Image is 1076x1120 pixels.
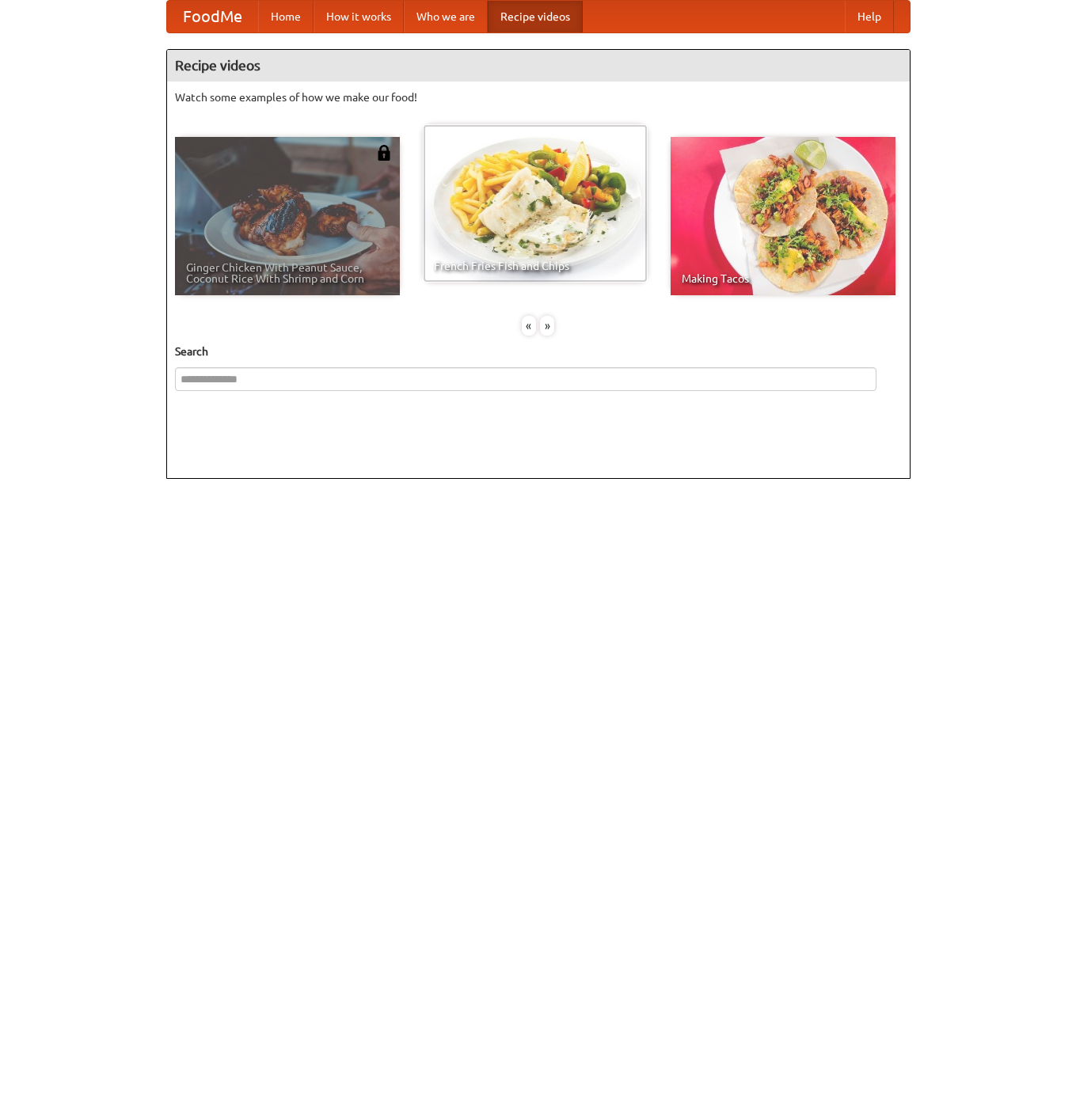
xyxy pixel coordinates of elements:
[845,1,894,32] a: Help
[522,316,536,336] div: «
[258,1,314,32] a: Home
[175,89,902,105] p: Watch some examples of how we make our food!
[314,1,404,32] a: How it works
[423,124,648,283] a: French Fries Fish and Chips
[682,273,884,284] span: Making Tacos
[540,316,554,336] div: »
[175,344,902,359] h5: Search
[488,1,583,32] a: Recipe videos
[167,1,258,32] a: FoodMe
[404,1,488,32] a: Who we are
[434,260,637,271] span: French Fries Fish and Chips
[167,50,910,82] h4: Recipe videos
[671,137,895,295] a: Making Tacos
[376,145,392,161] img: 483408.png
